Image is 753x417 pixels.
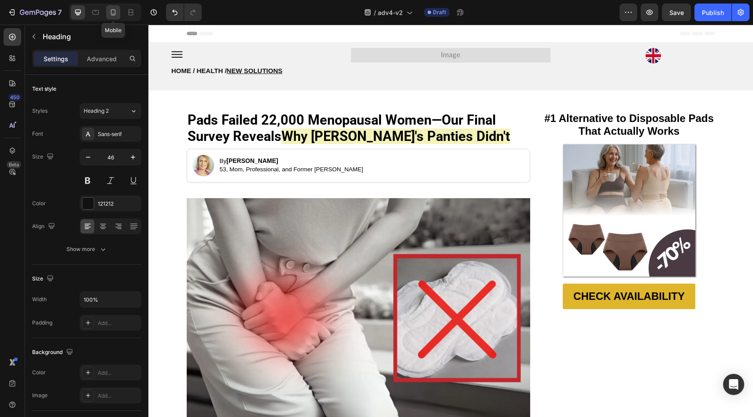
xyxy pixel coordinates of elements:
[694,4,731,21] button: Publish
[32,85,56,93] div: Text style
[98,130,139,138] div: Sans-serif
[87,54,117,63] p: Advanced
[8,94,21,101] div: 450
[44,54,68,63] p: Settings
[166,4,202,21] div: Undo/Redo
[32,199,46,207] div: Color
[98,369,139,377] div: Add...
[32,273,55,285] div: Size
[98,392,139,400] div: Add...
[58,7,62,18] p: 7
[32,319,52,327] div: Padding
[84,107,109,115] span: Heading 2
[38,173,382,406] img: gempages_532940531508970503-30c7b768-7f0f-4bd4-88ae-db2aad9a1644.png
[80,103,141,119] button: Heading 2
[32,221,57,232] div: Align
[32,391,48,399] div: Image
[662,4,691,21] button: Save
[702,8,724,17] div: Publish
[80,292,141,307] input: Auto
[4,4,66,21] button: 7
[425,266,536,277] strong: CHECK AVAILABILITY
[433,8,446,16] span: Draft
[32,295,47,303] div: Width
[148,25,753,417] iframe: Design area
[98,200,139,208] div: 121212
[669,9,684,16] span: Save
[66,245,107,254] div: Show more
[374,8,376,17] span: /
[32,130,43,138] div: Font
[32,347,75,358] div: Background
[32,107,48,115] div: Styles
[32,369,46,376] div: Color
[415,120,547,252] img: gempages_532940531508970503-275d7f4d-1ae0-4085-8c79-888aa9190e6a.webp
[43,31,138,42] p: Heading
[32,151,55,163] div: Size
[98,319,139,327] div: Add...
[414,259,547,284] a: CHECK AVAILABILITY
[378,8,403,17] span: adv4-v2
[7,161,21,168] div: Beta
[396,88,565,113] strong: #1 Alternative to Disposable Pads That Actually Works
[32,241,141,257] button: Show more
[723,374,744,395] div: Open Intercom Messenger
